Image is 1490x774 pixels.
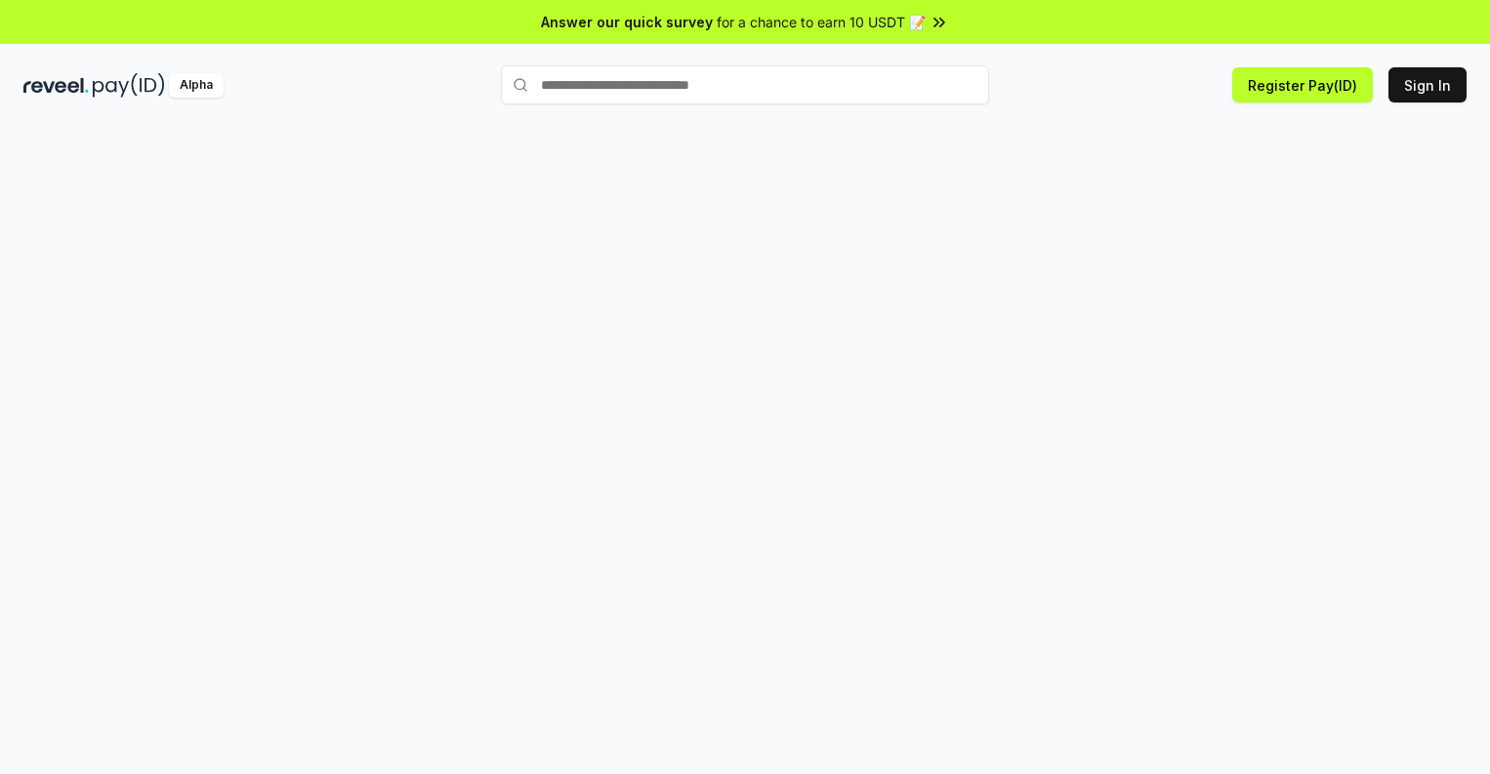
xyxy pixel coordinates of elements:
[23,73,89,98] img: reveel_dark
[717,12,926,32] span: for a chance to earn 10 USDT 📝
[169,73,224,98] div: Alpha
[1232,67,1373,102] button: Register Pay(ID)
[93,73,165,98] img: pay_id
[1388,67,1467,102] button: Sign In
[541,12,713,32] span: Answer our quick survey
